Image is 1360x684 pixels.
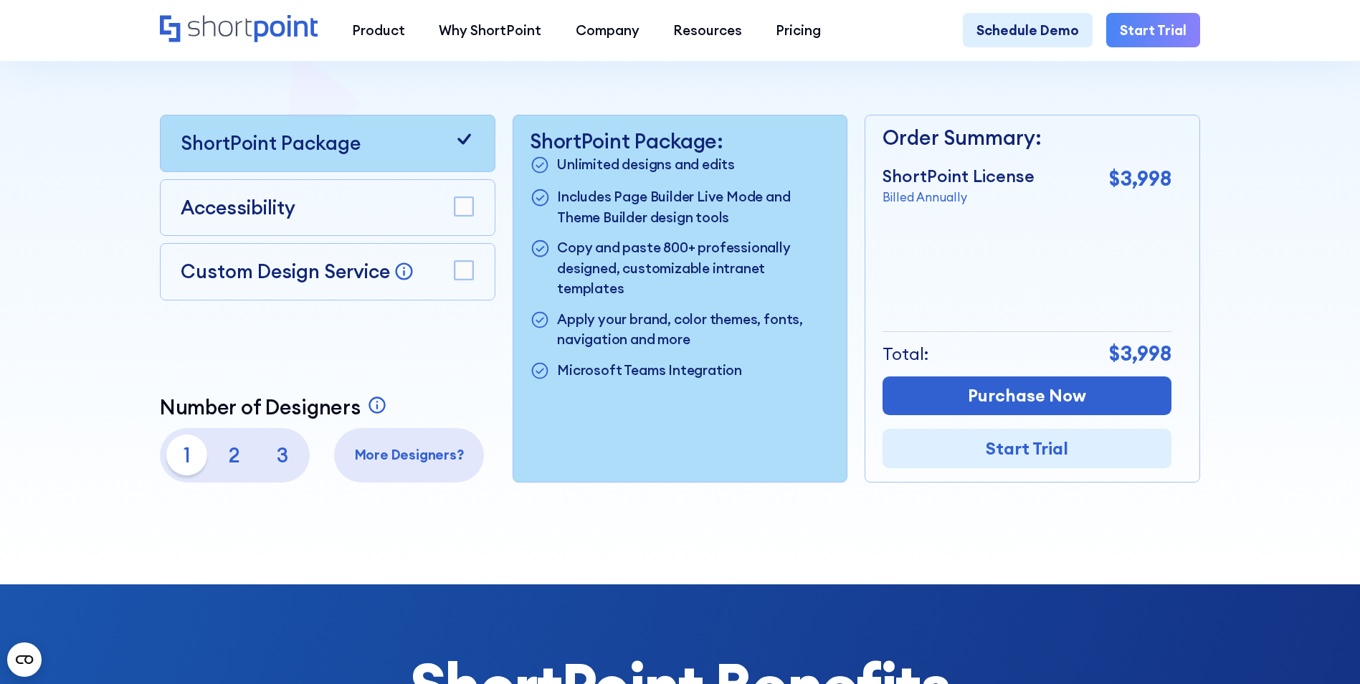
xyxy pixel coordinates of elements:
[214,434,255,475] p: 2
[422,13,558,47] a: Why ShortPoint
[160,395,391,419] a: Number of Designers
[883,429,1171,468] a: Start Trial
[1109,338,1171,369] p: $3,998
[439,20,541,40] div: Why ShortPoint
[558,13,656,47] a: Company
[335,13,422,47] a: Product
[883,163,1035,189] p: ShortPoint License
[883,123,1171,153] p: Order Summary:
[181,194,295,222] p: Accessibility
[160,15,318,44] a: Home
[341,445,477,465] p: More Designers?
[7,642,42,677] button: Open CMP widget
[352,20,405,40] div: Product
[557,360,742,382] p: Microsoft Teams Integration
[673,20,742,40] div: Resources
[160,395,361,419] p: Number of Designers
[557,237,830,298] p: Copy and paste 800+ professionally designed, customizable intranet templates
[759,13,838,47] a: Pricing
[1109,163,1171,194] p: $3,998
[181,259,390,283] p: Custom Design Service
[530,129,830,153] p: ShortPoint Package:
[557,154,735,176] p: Unlimited designs and edits
[557,186,830,227] p: Includes Page Builder Live Mode and Theme Builder design tools
[883,341,929,367] p: Total:
[963,13,1093,47] a: Schedule Demo
[166,434,207,475] p: 1
[1106,13,1200,47] a: Start Trial
[776,20,821,40] div: Pricing
[557,309,830,350] p: Apply your brand, color themes, fonts, navigation and more
[656,13,759,47] a: Resources
[181,129,361,158] p: ShortPoint Package
[576,20,639,40] div: Company
[883,189,1035,206] p: Billed Annually
[262,434,303,475] p: 3
[1102,518,1360,684] iframe: Chat Widget
[883,376,1171,416] a: Purchase Now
